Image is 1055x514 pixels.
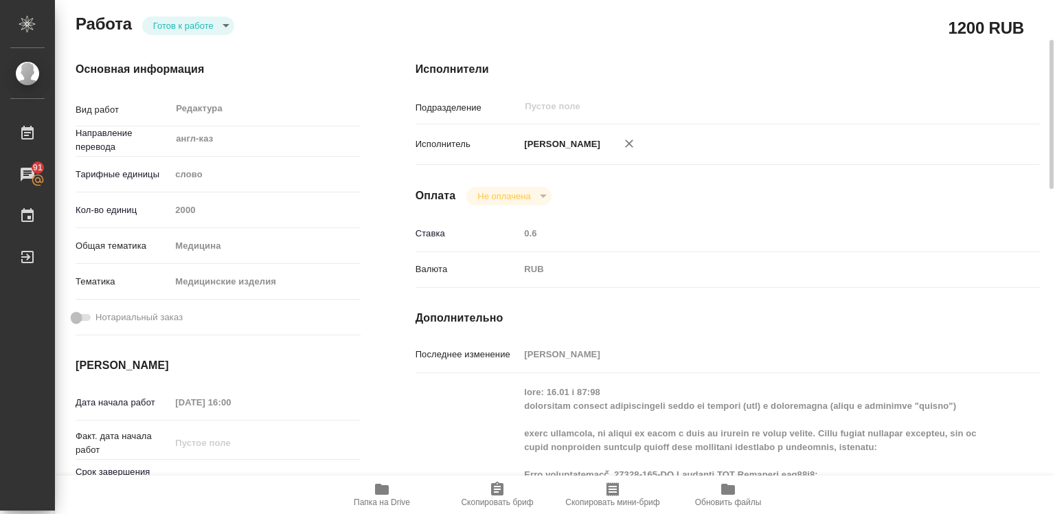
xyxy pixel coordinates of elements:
[416,101,520,115] p: Подразделение
[324,476,440,514] button: Папка на Drive
[76,168,170,181] p: Тарифные единицы
[76,126,170,154] p: Направление перевода
[170,200,360,220] input: Пустое поле
[170,433,291,453] input: Пустое поле
[416,227,520,241] p: Ставка
[416,137,520,151] p: Исполнитель
[519,258,988,281] div: RUB
[170,163,360,186] div: слово
[95,311,183,324] span: Нотариальный заказ
[76,203,170,217] p: Кол-во единиц
[523,98,955,115] input: Пустое поле
[3,157,52,192] a: 91
[149,20,218,32] button: Готов к работе
[25,161,51,175] span: 91
[555,476,670,514] button: Скопировать мини-бриф
[519,223,988,243] input: Пустое поле
[416,188,456,204] h4: Оплата
[416,262,520,276] p: Валюта
[354,498,410,507] span: Папка на Drive
[76,10,132,35] h2: Работа
[170,469,291,489] input: Пустое поле
[76,275,170,289] p: Тематика
[949,16,1024,39] h2: 1200 RUB
[76,357,361,374] h4: [PERSON_NAME]
[670,476,786,514] button: Обновить файлы
[565,498,659,507] span: Скопировать мини-бриф
[466,187,551,205] div: Готов к работе
[416,348,520,361] p: Последнее изменение
[76,103,170,117] p: Вид работ
[695,498,762,507] span: Обновить файлы
[76,465,170,493] p: Срок завершения работ
[416,61,1040,78] h4: Исполнители
[76,61,361,78] h4: Основная информация
[519,344,988,364] input: Пустое поле
[461,498,533,507] span: Скопировать бриф
[76,396,170,410] p: Дата начала работ
[473,190,534,202] button: Не оплачена
[170,392,291,412] input: Пустое поле
[170,270,360,293] div: Медицинские изделия
[170,234,360,258] div: Медицина
[76,239,170,253] p: Общая тематика
[416,310,1040,326] h4: Дополнительно
[614,128,644,159] button: Удалить исполнителя
[142,16,234,35] div: Готов к работе
[76,429,170,457] p: Факт. дата начала работ
[440,476,555,514] button: Скопировать бриф
[519,137,600,151] p: [PERSON_NAME]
